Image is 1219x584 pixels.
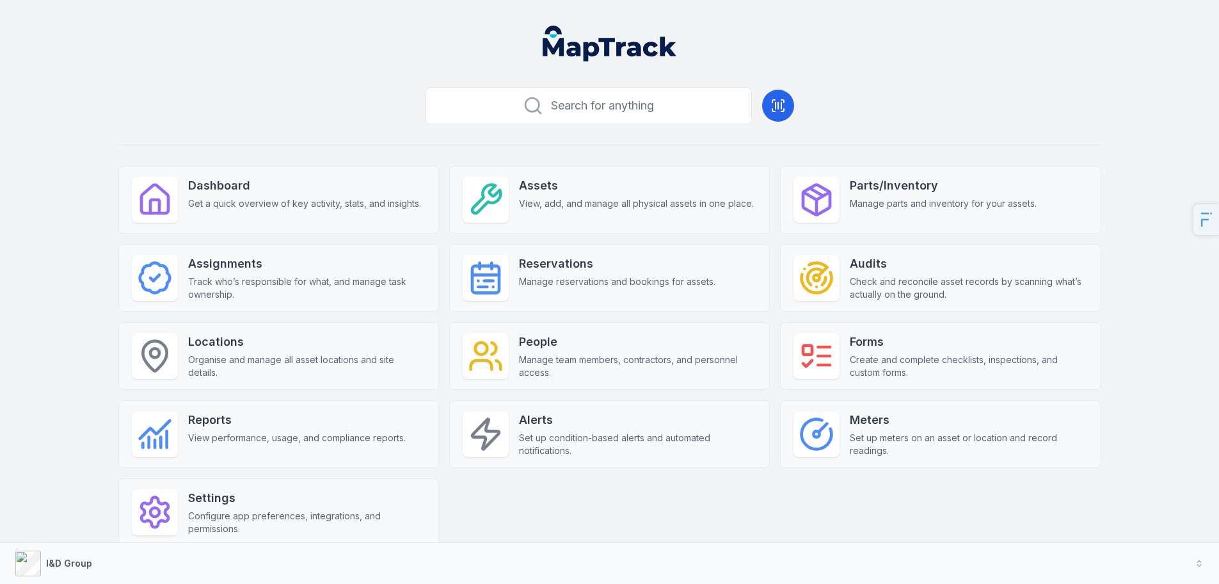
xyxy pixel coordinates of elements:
[188,197,421,210] span: Get a quick overview of key activity, stats, and insights.
[118,322,439,390] a: LocationsOrganise and manage all asset locations and site details.
[519,432,756,457] span: Set up condition-based alerts and automated notifications.
[188,353,426,379] span: Organise and manage all asset locations and site details.
[426,87,752,124] button: Search for anything
[850,255,1087,273] strong: Audits
[519,353,756,379] span: Manage team members, contractors, and personnel access.
[188,411,406,429] strong: Reports
[519,177,754,195] strong: Assets
[188,489,426,507] strong: Settings
[118,244,439,312] a: AssignmentsTrack who’s responsible for what, and manage task ownership.
[850,275,1087,301] span: Check and reconcile asset records by scanning what’s actually on the ground.
[449,166,770,234] a: AssetsView, add, and manage all physical assets in one place.
[46,558,92,569] strong: I&D Group
[449,400,770,468] a: AlertsSet up condition-based alerts and automated notifications.
[449,322,770,390] a: PeopleManage team members, contractors, and personnel access.
[519,197,754,210] span: View, add, and manage all physical assets in one place.
[850,177,1037,195] strong: Parts/Inventory
[519,411,756,429] strong: Alerts
[780,400,1101,468] a: MetersSet up meters on an asset or location and record readings.
[188,177,421,195] strong: Dashboard
[188,255,426,273] strong: Assignments
[780,166,1101,234] a: Parts/InventoryManage parts and inventory for your assets.
[188,510,426,535] span: Configure app preferences, integrations, and permissions.
[551,97,654,115] span: Search for anything
[850,411,1087,429] strong: Meters
[780,322,1101,390] a: FormsCreate and complete checklists, inspections, and custom forms.
[118,478,439,546] a: SettingsConfigure app preferences, integrations, and permissions.
[118,166,439,234] a: DashboardGet a quick overview of key activity, stats, and insights.
[780,244,1101,312] a: AuditsCheck and reconcile asset records by scanning what’s actually on the ground.
[850,432,1087,457] span: Set up meters on an asset or location and record readings.
[850,197,1037,210] span: Manage parts and inventory for your assets.
[449,244,770,312] a: ReservationsManage reservations and bookings for assets.
[522,26,697,61] nav: Global
[188,333,426,351] strong: Locations
[850,353,1087,379] span: Create and complete checklists, inspections, and custom forms.
[519,255,715,273] strong: Reservations
[118,400,439,468] a: ReportsView performance, usage, and compliance reports.
[188,275,426,301] span: Track who’s responsible for what, and manage task ownership.
[519,333,756,351] strong: People
[519,275,715,288] span: Manage reservations and bookings for assets.
[850,333,1087,351] strong: Forms
[188,432,406,444] span: View performance, usage, and compliance reports.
